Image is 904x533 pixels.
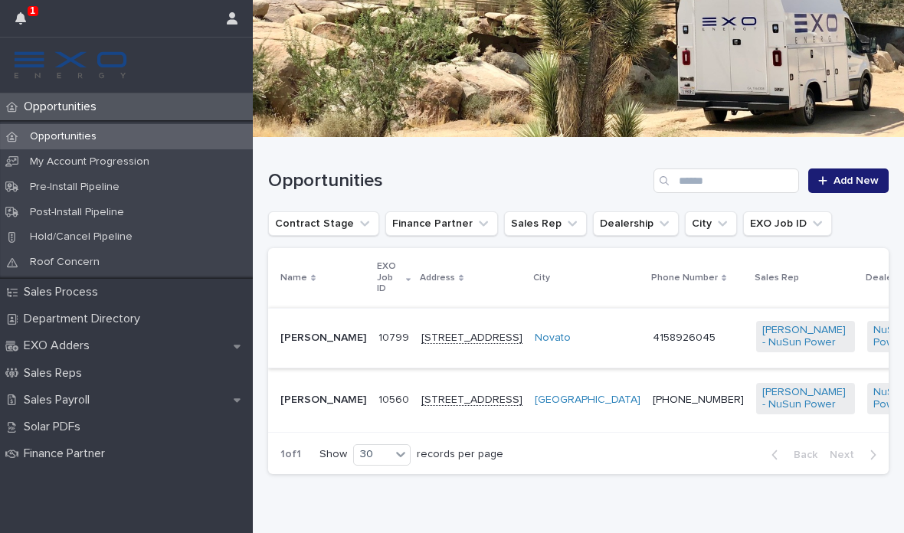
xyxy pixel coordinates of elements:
div: 1 [15,9,35,37]
a: 4158926045 [653,332,716,343]
p: My Account Progression [18,155,162,168]
p: 10799 [378,329,412,345]
p: Sales Reps [18,366,94,381]
p: [PERSON_NAME] [280,332,366,345]
a: [GEOGRAPHIC_DATA] [535,394,640,407]
div: 30 [354,446,391,463]
p: Phone Number [651,270,718,286]
button: Dealership [593,211,679,236]
p: 1 [30,5,35,16]
span: Add New [834,175,879,186]
p: 10560 [378,391,412,407]
p: City [533,270,550,286]
a: Novato [535,332,571,345]
button: Back [759,448,824,462]
span: Next [830,450,863,460]
p: EXO Job ID [377,258,402,297]
p: Roof Concern [18,256,112,269]
p: EXO Adders [18,338,102,353]
p: [PERSON_NAME] [280,394,366,407]
input: Search [653,168,799,193]
span: Back [784,450,817,460]
p: Post-Install Pipeline [18,206,136,219]
p: Show [319,448,347,461]
p: Opportunities [18,130,109,143]
p: Sales Payroll [18,393,102,407]
p: Name [280,270,307,286]
p: Department Directory [18,312,152,326]
p: Address [420,270,455,286]
p: Pre-Install Pipeline [18,181,132,194]
img: FKS5r6ZBThi8E5hshIGi [12,50,129,80]
a: Add New [808,168,889,193]
h1: Opportunities [268,170,647,192]
button: Sales Rep [504,211,587,236]
p: Sales Process [18,285,110,299]
a: [PERSON_NAME] - NuSun Power [762,386,849,412]
button: Contract Stage [268,211,379,236]
p: 1 of 1 [268,436,313,473]
p: Finance Partner [18,446,117,461]
p: Hold/Cancel Pipeline [18,231,145,244]
button: Finance Partner [385,211,498,236]
a: [PERSON_NAME] - NuSun Power [762,324,849,350]
p: Solar PDFs [18,420,93,434]
button: Next [824,448,889,462]
a: [PHONE_NUMBER] [653,394,744,405]
button: City [685,211,737,236]
button: EXO Job ID [743,211,832,236]
p: Opportunities [18,100,109,114]
p: Sales Rep [755,270,799,286]
p: records per page [417,448,503,461]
